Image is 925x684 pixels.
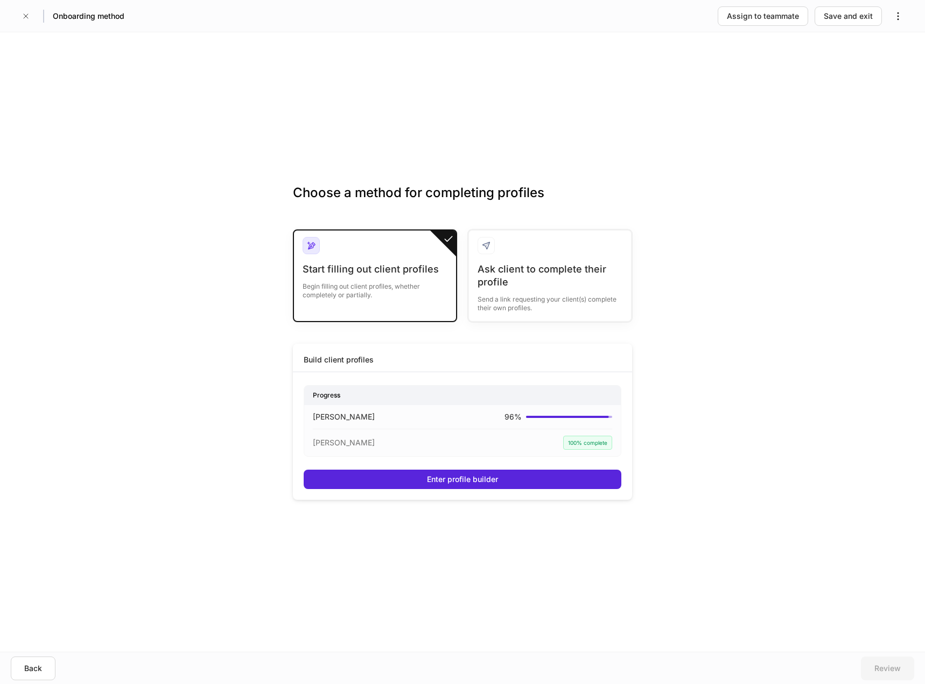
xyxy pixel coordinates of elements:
p: [PERSON_NAME] [313,437,375,448]
h5: Onboarding method [53,11,124,22]
div: Build client profiles [304,354,374,365]
button: Enter profile builder [304,470,621,489]
div: Begin filling out client profiles, whether completely or partially. [303,276,447,299]
button: Review [861,657,914,680]
div: Assign to teammate [727,11,799,22]
div: 100% complete [563,436,612,450]
div: Back [24,663,42,674]
div: Save and exit [824,11,873,22]
div: Progress [304,386,621,404]
p: 96 % [504,411,522,422]
h3: Choose a method for completing profiles [293,184,632,219]
div: Start filling out client profiles [303,263,447,276]
div: Review [874,663,901,674]
div: Ask client to complete their profile [478,263,622,289]
div: Send a link requesting your client(s) complete their own profiles. [478,289,622,312]
p: [PERSON_NAME] [313,411,375,422]
button: Assign to teammate [718,6,808,26]
div: Enter profile builder [427,474,498,485]
button: Save and exit [815,6,882,26]
button: Back [11,657,55,680]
